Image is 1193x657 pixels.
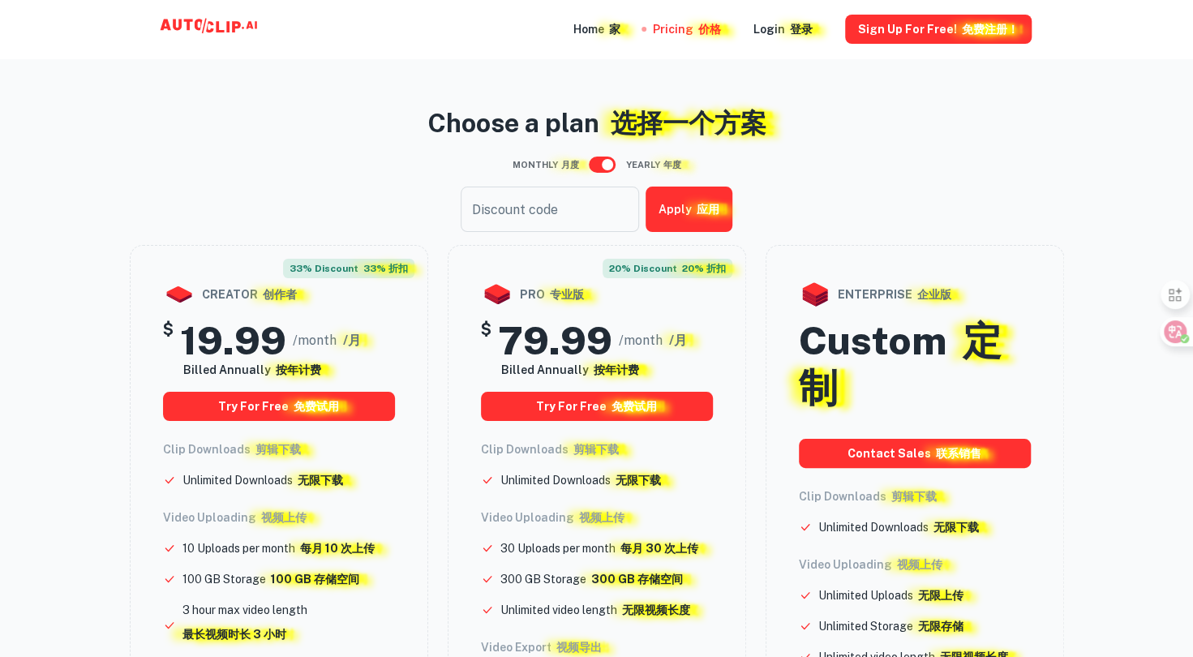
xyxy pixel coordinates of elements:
font: 300 GB 存储空间 [591,573,683,586]
font: 100 GB 存储空间 [271,573,359,586]
h6: Video Uploading [799,556,1031,573]
input: Discount code [461,187,639,232]
font: 视频上传 [897,558,942,571]
font: 选择一个方案 [611,108,766,138]
font: 每月 10 次上传 [300,542,375,555]
font: 视频导出 [556,641,602,654]
font: 年度 [663,160,681,170]
p: 300 GB Storage [500,570,683,588]
font: 月度 [561,160,579,170]
font: 剪辑下载 [255,443,301,456]
font: 剪辑下载 [891,490,937,503]
button: Sign Up for free! 免费注册！ [845,15,1032,44]
font: 登录 [790,23,813,36]
div: creator [163,278,395,311]
font: 视频上传 [261,511,307,524]
h6: Video Uploading [163,509,395,526]
h5: $ [163,317,174,364]
p: 3 hour max video length [182,601,307,650]
font: 企业版 [917,288,951,301]
font: 每月 30 次上传 [620,542,698,555]
font: 按年计费 [276,363,321,376]
font: 最长视频时长 3 小时 [182,628,286,641]
h6: Clip Downloads [799,487,1031,505]
p: Unlimited Downloads [500,471,661,489]
h2: 19.99 [180,317,286,364]
font: 价格 [698,23,721,36]
h6: Apply [659,200,719,218]
p: 10 Uploads per month [182,539,375,557]
font: 无限上传 [918,589,963,602]
font: 免费试用 [294,400,339,413]
h6: Video Export [481,638,713,656]
font: 免费试用 [612,400,657,413]
font: 无限下载 [298,474,343,487]
span: 33% discount [283,259,414,278]
font: 20% 折扣 [682,263,726,274]
p: Unlimited Storage [818,617,963,635]
p: 100 GB Storage [182,570,359,588]
font: 家 [609,23,620,36]
font: /月 [343,333,361,348]
font: 定制 [799,317,1002,410]
font: 按年计费 [594,363,639,376]
font: 创作者 [263,288,297,301]
h6: Clip Downloads [163,440,395,458]
font: 视频上传 [579,511,624,524]
font: 无限视频长度 [622,603,690,616]
font: 联系销售 [936,447,981,460]
h2: Custom [799,317,1031,410]
div: enterprise [799,278,1031,311]
p: Unlimited video length [500,601,690,619]
font: 剪辑下载 [573,443,619,456]
font: /月 [669,333,687,348]
span: Monthly [513,158,579,172]
h2: 79.99 [498,317,612,364]
p: Choose a plan [130,104,1064,143]
span: Yearly [626,158,681,172]
button: Contact Sales 联系销售 [799,439,1031,468]
h6: Clip Downloads [481,440,713,458]
div: pro [481,278,713,311]
font: 无限下载 [616,474,661,487]
font: 应用 [697,203,719,216]
font: 无限存储 [918,620,963,633]
span: 20% discount [603,259,732,278]
span: /month [293,331,361,350]
p: Unlimited Downloads [182,471,343,489]
p: Unlimited Uploads [818,586,963,604]
p: 30 Uploads per month [500,539,698,557]
font: 专业版 [550,288,584,301]
p: Unlimited Downloads [818,518,979,536]
h6: Billed Annually [183,361,394,379]
h6: Billed Annually [501,361,712,379]
h5: $ [481,317,491,364]
button: Try for free 免费试用 [481,392,713,421]
font: 免费注册！ [962,23,1019,36]
span: /month [619,331,687,350]
font: 33% 折扣 [363,263,408,274]
button: Apply 应用 [646,187,732,232]
button: Try for free 免费试用 [163,392,395,421]
h6: Video Uploading [481,509,713,526]
font: 无限下载 [933,521,979,534]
